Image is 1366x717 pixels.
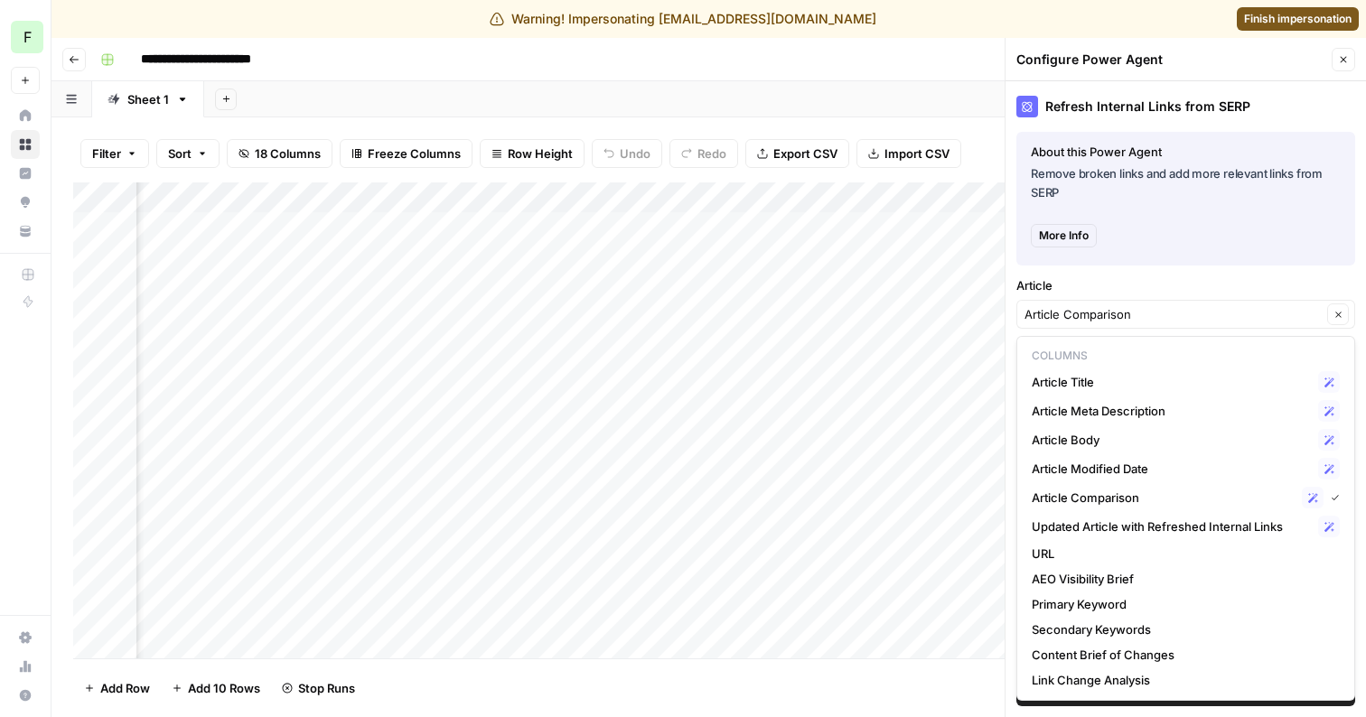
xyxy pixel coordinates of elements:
span: URL [1032,545,1333,563]
button: Filter [80,139,149,168]
span: Primary Keyword [1032,595,1333,613]
button: 18 Columns [227,139,332,168]
button: Sort [156,139,220,168]
label: Article [1016,276,1355,294]
a: Settings [11,623,40,652]
div: Enter your article content as a URL, HTML, or Markdown. [1016,336,1355,352]
button: Add Row [73,674,161,703]
button: Freeze Columns [340,139,472,168]
span: Redo [697,144,726,163]
span: Freeze Columns [368,144,461,163]
button: Add 10 Rows [161,674,271,703]
span: AEO Visibility Brief [1032,570,1333,588]
span: Row Height [508,144,573,163]
button: Import CSV [856,139,961,168]
span: Export CSV [773,144,837,163]
span: Article Comparison [1032,489,1295,507]
p: Remove broken links and add more relevant links from SERP [1031,164,1341,202]
a: Browse [11,130,40,159]
button: Stop Runs [271,674,366,703]
button: Undo [592,139,662,168]
span: Content Brief of Changes [1032,646,1333,664]
span: Article Modified Date [1032,460,1311,478]
span: Link Change Analysis [1032,671,1333,689]
span: Finish impersonation [1244,11,1352,27]
a: Finish impersonation [1237,7,1359,31]
span: 18 Columns [255,144,321,163]
input: Article Comparison [1024,305,1322,323]
span: Article Title [1032,373,1311,391]
span: Add Row [100,679,150,697]
button: Workspace: Forge [11,14,40,60]
span: Stop Runs [298,679,355,697]
span: Import CSV [884,144,950,163]
button: More Info [1031,224,1097,247]
span: Article Body [1032,431,1311,449]
span: Undo [620,144,650,163]
span: Secondary Keywords [1032,620,1333,638]
span: Add 10 Rows [188,679,260,697]
p: Columns [1024,344,1347,368]
span: F [23,26,32,48]
a: Your Data [11,217,40,246]
a: Sheet 1 [92,81,204,117]
span: Filter [92,144,121,163]
div: Refresh Internal Links from SERP [1016,96,1355,117]
button: Export CSV [745,139,849,168]
span: Article Meta Description [1032,402,1311,420]
span: Updated Article with Refreshed Internal Links [1032,517,1311,535]
button: Help + Support [11,681,40,710]
span: Sort [168,144,192,163]
a: Home [11,101,40,130]
button: Row Height [480,139,585,168]
button: Redo [669,139,738,168]
a: Usage [11,652,40,681]
div: Sheet 1 [127,90,169,108]
span: More Info [1039,228,1089,244]
a: Opportunities [11,188,40,217]
div: Warning! Impersonating [EMAIL_ADDRESS][DOMAIN_NAME] [490,10,876,28]
div: About this Power Agent [1031,143,1341,161]
a: Insights [11,159,40,188]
